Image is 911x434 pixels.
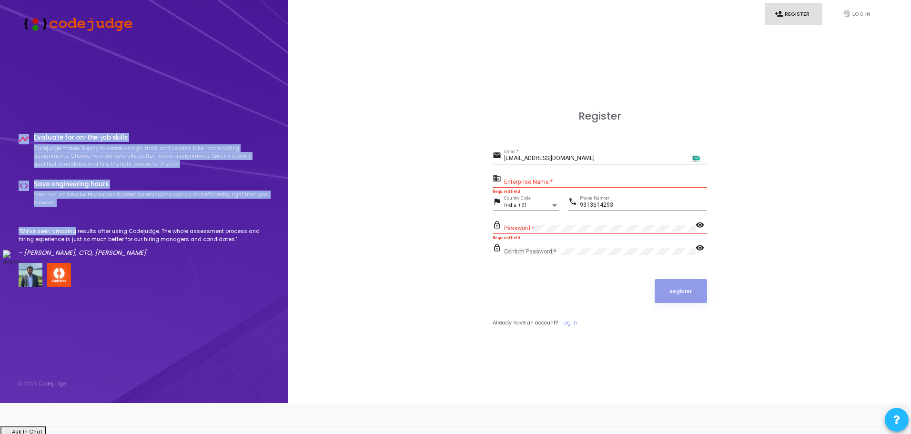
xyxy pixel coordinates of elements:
mat-icon: lock_outline [493,243,504,254]
div: © 2025 Codejudge [19,380,66,388]
p: View, run, and evaluate your candidates’ submissions quickly and efficiently, right from your bro... [34,191,270,206]
button: Register [655,279,707,303]
mat-icon: lock_outline [493,220,504,232]
p: Codejudge makes it easy to create, assign, track, and assess take-home coding assignments. Choose... [34,144,270,168]
mat-icon: phone [568,197,580,208]
i: code [19,181,29,191]
mat-icon: email [493,151,504,162]
i: fingerprint [842,10,851,18]
span: Already have an account? [493,319,558,326]
input: Email [504,155,707,162]
span: India +91 [504,202,527,208]
mat-icon: visibility [696,243,707,254]
i: person_add [775,10,783,18]
strong: Required field [493,189,520,194]
input: Phone Number [580,202,707,209]
mat-icon: visibility [696,220,707,232]
h3: Register [493,110,707,122]
a: fingerprintLog In [833,3,890,25]
img: avatar [3,250,20,266]
a: Log In [562,319,577,327]
a: person_addRegister [765,3,822,25]
h4: Evaluate for on-the-job skills [34,134,270,141]
i: timeline [19,134,29,144]
input: Enterprise Name [504,179,707,185]
strong: Required field [493,235,520,240]
mat-icon: flag [493,197,504,208]
mat-icon: business [493,173,504,185]
img: user image [19,263,42,287]
img: company-logo [47,263,71,287]
h4: Save engineering hours [34,181,270,188]
p: "We've seen amazing results after using Codejudge. The whole assessment process and hiring experi... [19,227,270,243]
em: - [PERSON_NAME], CTO, [PERSON_NAME] [19,248,146,257]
